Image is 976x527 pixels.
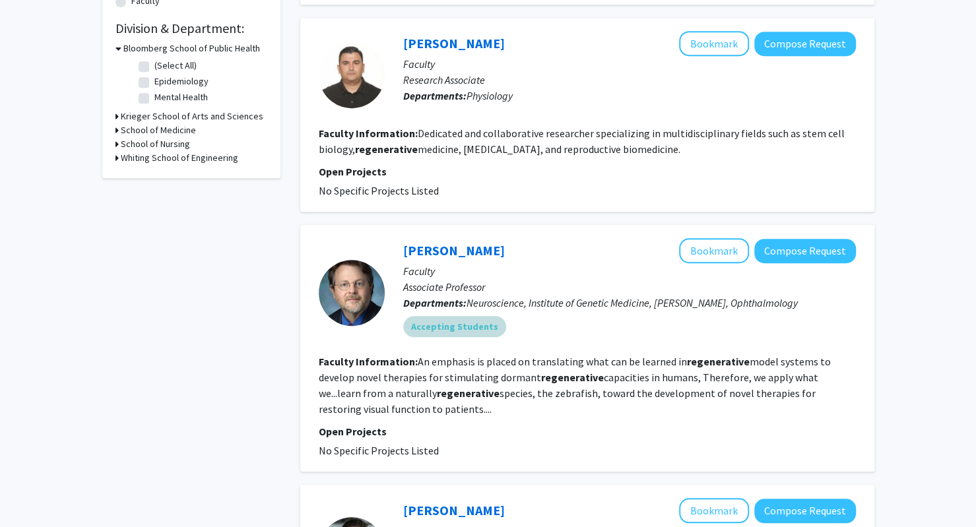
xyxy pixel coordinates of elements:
[754,239,856,263] button: Compose Request to Jeff Mumm
[403,296,467,309] b: Departments:
[121,137,190,151] h3: School of Nursing
[319,127,418,140] b: Faculty Information:
[679,238,749,263] button: Add Jeff Mumm to Bookmarks
[154,59,197,73] label: (Select All)
[403,56,856,72] p: Faculty
[319,164,856,179] p: Open Projects
[319,355,418,368] b: Faculty Information:
[467,296,798,309] span: Neuroscience, Institute of Genetic Medicine, [PERSON_NAME], Ophthalmology
[123,42,260,55] h3: Bloomberg School of Public Health
[319,423,856,439] p: Open Projects
[115,20,267,36] h2: Division & Department:
[403,316,506,337] mat-chip: Accepting Students
[319,184,439,197] span: No Specific Projects Listed
[319,355,831,416] fg-read-more: An emphasis is placed on translating what can be learned in model systems to develop novel therap...
[679,498,749,523] button: Add Jordan Green to Bookmarks
[121,151,238,165] h3: Whiting School of Engineering
[437,387,500,400] b: regenerative
[687,355,750,368] b: regenerative
[754,499,856,523] button: Compose Request to Jordan Green
[403,242,505,259] a: [PERSON_NAME]
[403,35,505,51] a: [PERSON_NAME]
[319,127,845,156] fg-read-more: Dedicated and collaborative researcher specializing in multidisciplinary fields such as stem cell...
[467,89,513,102] span: Physiology
[121,109,263,123] h3: Krieger School of Arts and Sciences
[754,32,856,56] button: Compose Request to Masoud Afshani
[403,263,856,279] p: Faculty
[679,31,749,56] button: Add Masoud Afshani to Bookmarks
[403,89,467,102] b: Departments:
[154,90,208,104] label: Mental Health
[403,279,856,295] p: Associate Professor
[403,502,505,518] a: [PERSON_NAME]
[319,444,439,457] span: No Specific Projects Listed
[541,371,604,384] b: regenerative
[403,72,856,88] p: Research Associate
[121,123,196,137] h3: School of Medicine
[10,468,56,517] iframe: Chat
[154,75,209,88] label: Epidemiology
[355,142,418,156] b: regenerative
